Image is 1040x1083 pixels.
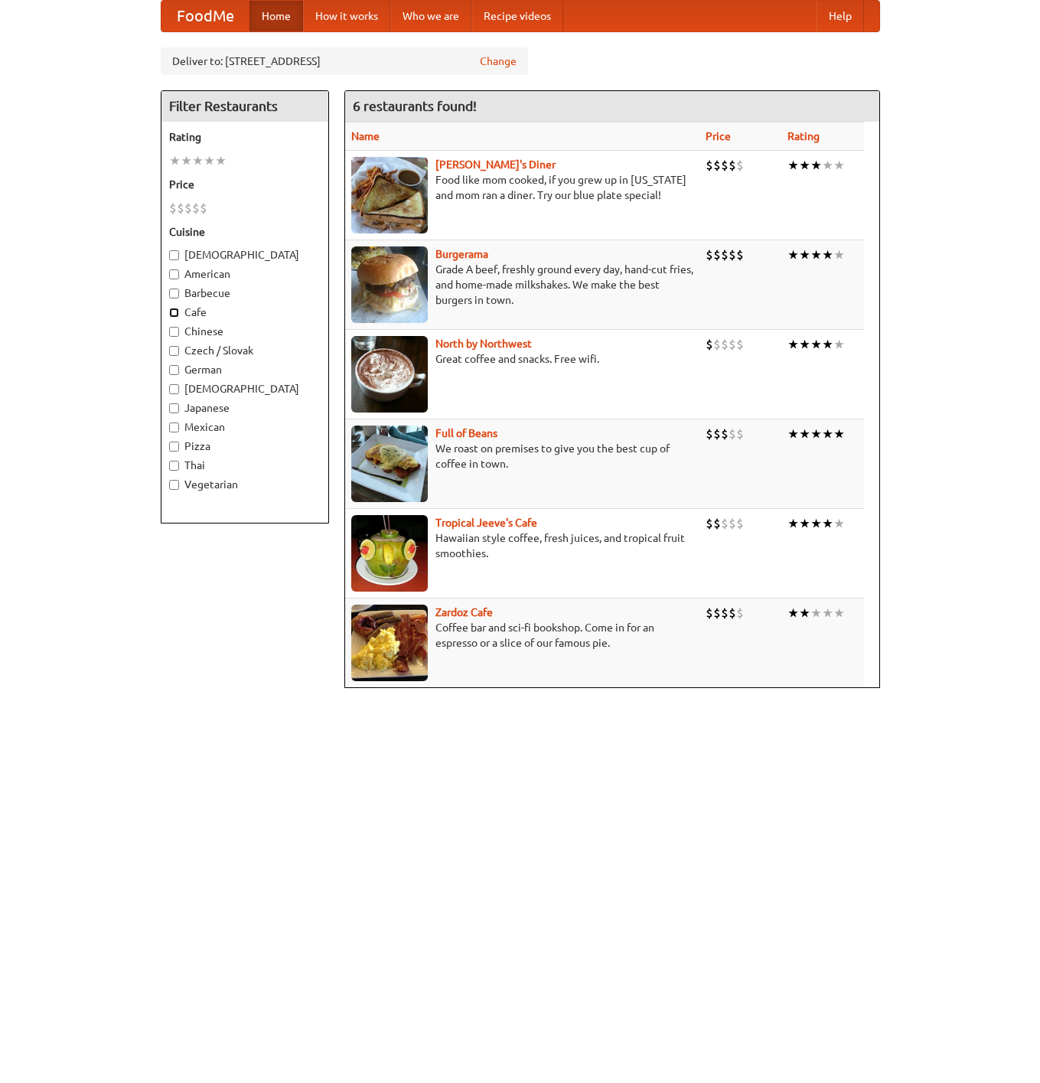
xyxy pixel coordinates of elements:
[184,200,192,217] li: $
[833,426,845,442] li: ★
[822,605,833,621] li: ★
[169,403,179,413] input: Japanese
[351,130,380,142] a: Name
[249,1,303,31] a: Home
[169,442,179,452] input: Pizza
[721,426,729,442] li: $
[169,439,321,454] label: Pizza
[435,248,488,260] a: Burgerama
[353,99,477,113] ng-pluralize: 6 restaurants found!
[351,336,428,413] img: north.jpg
[169,224,321,240] h5: Cuisine
[787,605,799,621] li: ★
[169,200,177,217] li: $
[787,426,799,442] li: ★
[435,606,493,618] a: Zardoz Cafe
[169,343,321,358] label: Czech / Slovak
[787,157,799,174] li: ★
[713,246,721,263] li: $
[833,605,845,621] li: ★
[822,515,833,532] li: ★
[721,336,729,353] li: $
[169,400,321,416] label: Japanese
[713,515,721,532] li: $
[169,266,321,282] label: American
[390,1,471,31] a: Who we are
[169,384,179,394] input: [DEMOGRAPHIC_DATA]
[799,157,810,174] li: ★
[169,422,179,432] input: Mexican
[713,157,721,174] li: $
[351,530,693,561] p: Hawaiian style coffee, fresh juices, and tropical fruit smoothies.
[721,246,729,263] li: $
[736,336,744,353] li: $
[729,336,736,353] li: $
[169,365,179,375] input: German
[721,605,729,621] li: $
[810,426,822,442] li: ★
[351,157,428,233] img: sallys.jpg
[810,515,822,532] li: ★
[161,91,328,122] h4: Filter Restaurants
[435,158,556,171] a: [PERSON_NAME]'s Diner
[161,1,249,31] a: FoodMe
[435,338,532,350] b: North by Northwest
[810,246,822,263] li: ★
[736,246,744,263] li: $
[169,461,179,471] input: Thai
[435,427,497,439] a: Full of Beans
[192,152,204,169] li: ★
[204,152,215,169] li: ★
[833,515,845,532] li: ★
[351,426,428,502] img: beans.jpg
[169,381,321,396] label: [DEMOGRAPHIC_DATA]
[169,305,321,320] label: Cafe
[169,346,179,356] input: Czech / Slovak
[822,426,833,442] li: ★
[736,515,744,532] li: $
[799,426,810,442] li: ★
[351,351,693,367] p: Great coffee and snacks. Free wifi.
[729,426,736,442] li: $
[787,336,799,353] li: ★
[822,336,833,353] li: ★
[822,157,833,174] li: ★
[169,129,321,145] h5: Rating
[351,246,428,323] img: burgerama.jpg
[169,477,321,492] label: Vegetarian
[169,269,179,279] input: American
[480,54,517,69] a: Change
[169,285,321,301] label: Barbecue
[833,336,845,353] li: ★
[169,327,179,337] input: Chinese
[351,515,428,592] img: jeeves.jpg
[200,200,207,217] li: $
[713,336,721,353] li: $
[177,200,184,217] li: $
[706,515,713,532] li: $
[351,262,693,308] p: Grade A beef, freshly ground every day, hand-cut fries, and home-made milkshakes. We make the bes...
[817,1,864,31] a: Help
[810,336,822,353] li: ★
[833,157,845,174] li: ★
[169,177,321,192] h5: Price
[799,605,810,621] li: ★
[787,130,820,142] a: Rating
[435,517,537,529] a: Tropical Jeeve's Cafe
[169,419,321,435] label: Mexican
[471,1,563,31] a: Recipe videos
[729,246,736,263] li: $
[799,246,810,263] li: ★
[169,362,321,377] label: German
[169,250,179,260] input: [DEMOGRAPHIC_DATA]
[721,515,729,532] li: $
[181,152,192,169] li: ★
[192,200,200,217] li: $
[721,157,729,174] li: $
[215,152,227,169] li: ★
[169,308,179,318] input: Cafe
